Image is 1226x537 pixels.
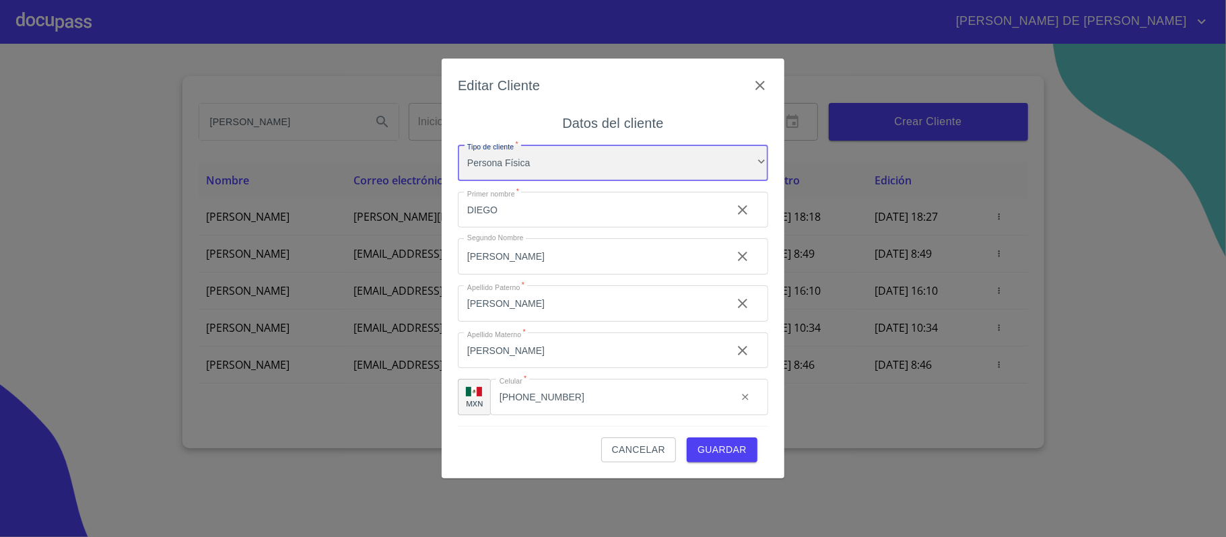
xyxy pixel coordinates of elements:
h6: Datos del cliente [562,112,663,134]
span: Guardar [697,441,747,458]
h6: Editar Cliente [458,75,540,96]
button: clear input [726,334,759,367]
button: clear input [726,194,759,226]
div: Persona Física [458,145,768,181]
img: R93DlvwvvjP9fbrDwZeCRYBHk45OWMq+AAOlFVsxT89f82nwPLnD58IP7+ANJEaWYhP0Tx8kkA0WlQMPQsAAgwAOmBj20AXj6... [466,387,482,396]
button: clear input [732,384,759,410]
button: Guardar [687,437,757,462]
span: Cancelar [612,441,665,458]
p: MXN [466,398,483,408]
button: clear input [726,287,759,320]
button: clear input [726,240,759,273]
button: Cancelar [601,437,676,462]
